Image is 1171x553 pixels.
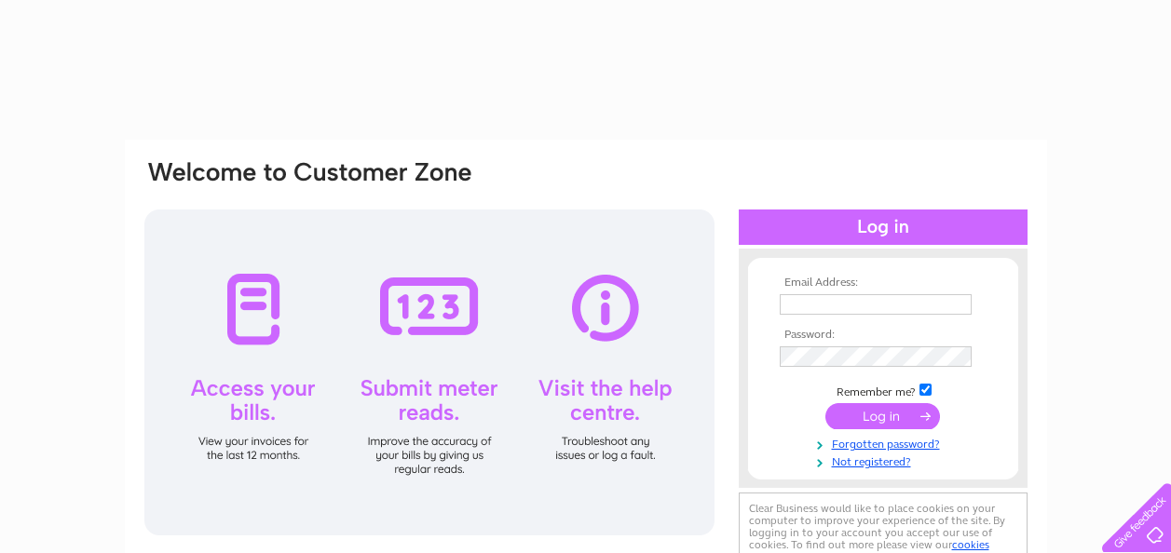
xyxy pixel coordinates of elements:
[775,276,991,290] th: Email Address:
[825,403,940,429] input: Submit
[775,381,991,399] td: Remember me?
[775,329,991,342] th: Password:
[780,452,991,469] a: Not registered?
[780,434,991,452] a: Forgotten password?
